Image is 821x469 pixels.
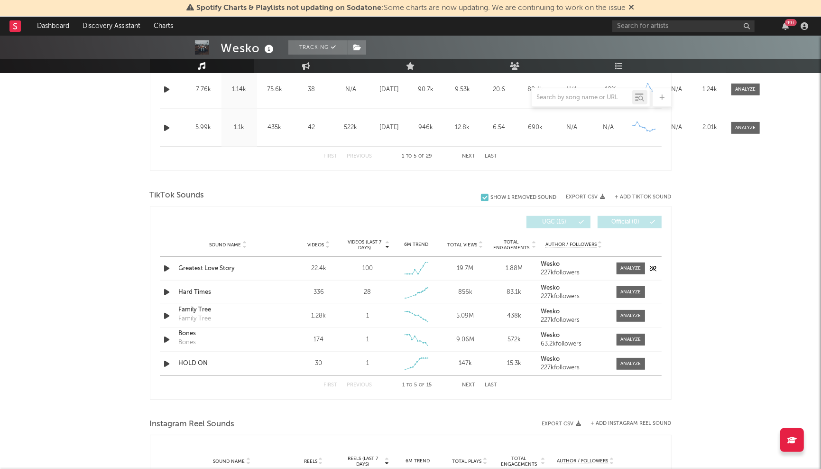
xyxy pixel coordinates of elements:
div: N/A [663,85,691,94]
a: Wesko [541,309,607,315]
button: UGC(15) [526,216,590,228]
button: Last [485,154,498,159]
div: 90.7k [410,85,442,94]
div: 100 [362,264,373,273]
span: of [419,383,425,387]
span: Author / Followers [557,458,609,464]
div: 19.7M [443,264,487,273]
div: 227k followers [541,270,607,276]
button: Export CSV [566,194,606,200]
div: 9.53k [447,85,479,94]
span: Spotify Charts & Playlists not updating on Sodatone [197,4,382,12]
div: 1.1k [224,123,255,132]
div: N/A [333,85,369,94]
button: Last [485,383,498,388]
button: Previous [347,383,372,388]
strong: Wesko [541,309,560,315]
div: Greatest Love Story [179,264,278,273]
span: Reels [304,459,317,464]
span: Sound Name [213,459,245,464]
div: 1 5 15 [391,380,443,391]
div: [DATE] [374,85,406,94]
span: UGC ( 15 ) [533,219,576,225]
button: Previous [347,154,372,159]
div: 1.14k [224,85,255,94]
div: 572k [492,335,536,345]
div: 946k [410,123,442,132]
div: 9.06M [443,335,487,345]
button: 99+ [782,22,789,30]
div: 438k [492,311,536,321]
span: Reels (last 7 days) [342,456,384,467]
div: 6.54 [483,123,515,132]
a: Wesko [541,261,607,268]
div: 28 [364,288,371,297]
a: Bones [179,329,278,338]
span: Sound Name [210,242,241,248]
span: of [419,154,424,159]
div: 856k [443,288,487,297]
div: 5.09M [443,311,487,321]
div: 227k followers [541,293,607,300]
div: N/A [556,85,588,94]
div: 147k [443,359,487,368]
a: Hard Times [179,288,278,297]
div: 15.3k [492,359,536,368]
span: Total Engagements [498,456,540,467]
div: 227k followers [541,317,607,324]
strong: Wesko [541,285,560,291]
span: to [407,383,413,387]
span: : Some charts are now updating. We are continuing to work on the issue [197,4,626,12]
div: 2.01k [696,123,724,132]
span: Videos (last 7 days) [345,239,384,251]
div: 83.1k [492,288,536,297]
button: + Add TikTok Sound [606,195,672,200]
div: 99 + [785,19,797,26]
div: 30 [297,359,341,368]
div: Family Tree [179,314,212,324]
span: Dismiss [629,4,635,12]
button: Next [462,154,476,159]
div: 1 [366,359,369,368]
button: First [324,154,338,159]
button: + Add TikTok Sound [615,195,672,200]
strong: Wesko [541,356,560,362]
button: Next [462,383,476,388]
button: First [324,383,338,388]
a: Dashboard [30,17,76,36]
div: Wesko [221,40,277,56]
div: 6M Trend [394,241,438,248]
div: 20.6 [483,85,515,94]
a: Wesko [541,332,607,339]
span: Author / Followers [545,242,597,248]
button: Official(0) [598,216,662,228]
div: 1.88M [492,264,536,273]
a: HOLD ON [179,359,278,368]
span: Total Plays [452,459,481,464]
div: 522k [333,123,369,132]
a: Family Tree [179,305,278,315]
div: + Add Instagram Reel Sound [581,421,672,426]
span: to [406,154,412,159]
div: 63.2k followers [541,341,607,347]
input: Search by song name or URL [532,94,632,102]
span: Total Views [447,242,477,248]
button: Export CSV [542,421,581,427]
div: 1 [366,311,369,321]
div: 7.76k [188,85,219,94]
span: Instagram Reel Sounds [150,419,235,430]
div: 1.28k [297,311,341,321]
div: N/A [556,123,588,132]
div: 88.4k [520,85,552,94]
a: Wesko [541,285,607,291]
div: 12.8k [447,123,479,132]
div: 690k [520,123,552,132]
a: Wesko [541,356,607,363]
div: 336 [297,288,341,297]
div: 1 [366,335,369,345]
a: Charts [147,17,180,36]
div: [DATE] [374,123,406,132]
div: 38 [295,85,328,94]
